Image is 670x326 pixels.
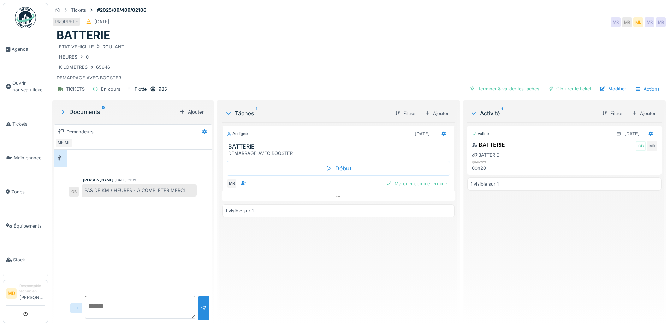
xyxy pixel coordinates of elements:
[415,131,430,137] div: [DATE]
[102,108,105,116] sup: 0
[3,107,48,141] a: Tickets
[14,223,45,229] span: Équipements
[115,177,136,183] div: [DATE] 11:39
[71,7,86,13] div: Tickets
[83,177,113,183] div: [PERSON_NAME]
[12,80,45,93] span: Ouvrir nouveau ticket
[135,86,147,92] div: Flotte
[472,140,505,149] div: BATTERIE
[55,138,65,148] div: MR
[159,86,167,92] div: 985
[19,283,45,294] div: Responsable technicien
[472,160,532,164] h6: quantité
[545,84,594,93] div: Clôturer le ticket
[629,109,659,118] div: Ajouter
[647,141,657,151] div: MR
[472,131,489,137] div: Validé
[392,109,419,118] div: Filtrer
[656,17,666,27] div: MR
[227,131,248,137] div: Assigné
[69,187,79,197] div: GB
[94,7,149,13] strong: #2025/09/409/02106
[66,86,85,92] div: TICKETS
[6,288,17,299] li: MD
[636,141,646,151] div: GB
[501,109,503,117] sup: 1
[3,32,48,66] a: Agenda
[3,243,48,277] a: Stock
[470,181,499,187] div: 1 visible sur 1
[6,283,45,306] a: MD Responsable technicien[PERSON_NAME]
[472,152,499,158] div: BATTERIE
[599,109,626,118] div: Filtrer
[177,107,207,117] div: Ajouter
[632,84,663,94] div: Actions
[256,109,257,117] sup: 1
[227,179,237,188] div: MR
[59,54,89,60] div: HEURES 0
[82,184,197,197] div: PAS DE KM / HEURES - A COMPLETER MERCI
[225,207,254,214] div: 1 visible sur 1
[3,66,48,107] a: Ouvrir nouveau ticket
[57,29,110,42] h1: BATTERIE
[66,128,94,135] div: Demandeurs
[597,84,629,93] div: Modifier
[12,121,45,127] span: Tickets
[59,43,124,50] div: ETAT VEHICULE ROULANT
[19,283,45,304] li: [PERSON_NAME]
[228,150,451,157] div: DEMARRAGE AVEC BOOSTER
[11,188,45,195] span: Zones
[14,155,45,161] span: Maintenance
[225,109,389,117] div: Tâches
[59,64,110,71] div: KILOMETRES 65646
[13,256,45,263] span: Stock
[622,17,632,27] div: MR
[3,141,48,175] a: Maintenance
[55,18,78,25] div: PROPRETE
[228,143,451,150] h3: BATTERIE
[633,17,643,27] div: ML
[470,109,596,117] div: Activité
[611,17,621,27] div: MR
[57,42,662,81] div: DEMARRAGE AVEC BOOSTER
[3,175,48,209] a: Zones
[383,179,450,188] div: Marquer comme terminé
[467,84,542,93] div: Terminer & valider les tâches
[472,165,532,171] div: 00h20
[59,108,177,116] div: Documents
[12,46,45,53] span: Agenda
[422,109,452,118] div: Ajouter
[227,161,450,176] div: Début
[63,138,72,148] div: ML
[624,131,640,137] div: [DATE]
[645,17,654,27] div: MR
[15,7,36,28] img: Badge_color-CXgf-gQk.svg
[3,209,48,243] a: Équipements
[101,86,120,92] div: En cours
[94,18,109,25] div: [DATE]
